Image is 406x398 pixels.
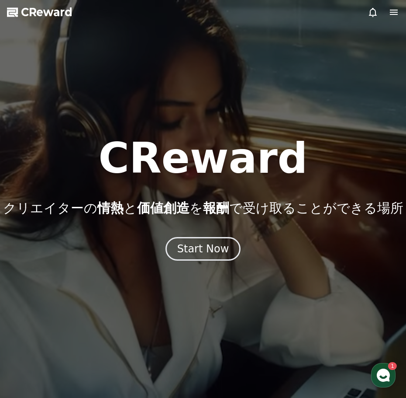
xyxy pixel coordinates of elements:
a: Start Now [165,246,241,254]
div: Start Now [177,242,229,256]
h1: CReward [98,137,307,179]
span: 価値創造 [137,200,189,216]
a: 1Messages [58,277,113,299]
span: 報酬 [203,200,229,216]
span: CReward [21,5,72,19]
a: Settings [113,277,168,299]
span: 1 [89,277,92,284]
a: Home [3,277,58,299]
span: 情熱 [97,200,124,216]
span: Messages [72,291,98,298]
span: Home [22,290,38,297]
p: クリエイターの と を で受け取ることができる場所 [3,200,403,216]
span: Settings [129,290,151,297]
a: CReward [7,5,72,19]
button: Start Now [165,237,241,261]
